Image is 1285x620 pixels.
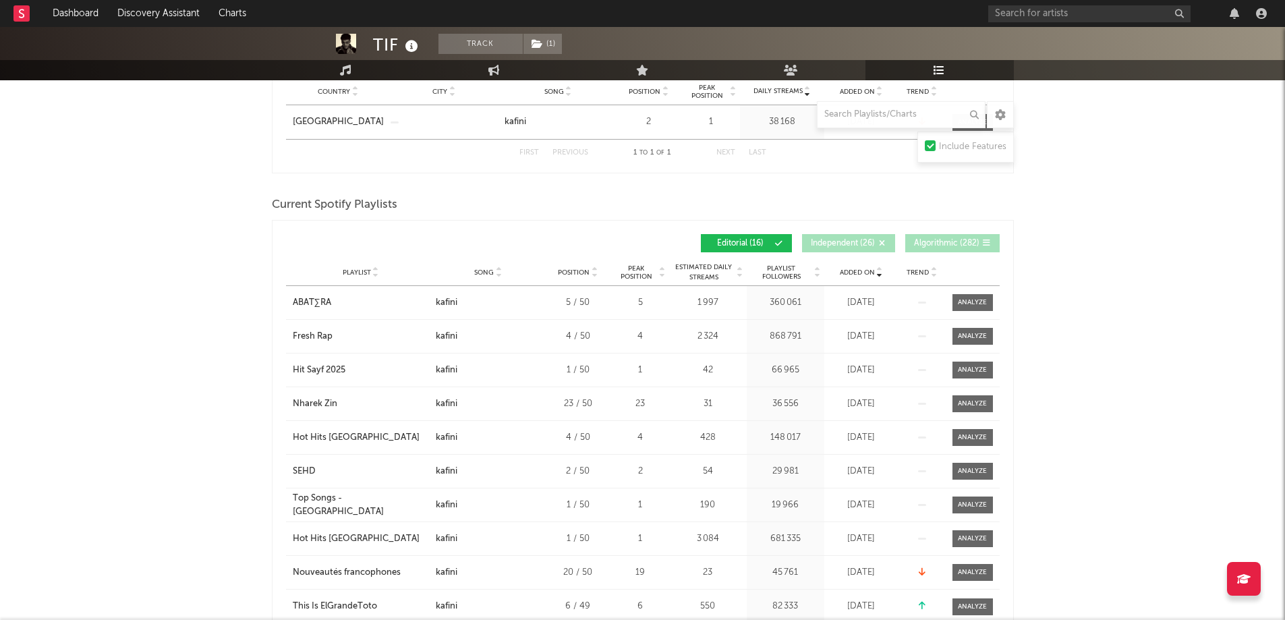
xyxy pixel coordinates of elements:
[615,431,666,445] div: 4
[293,364,429,377] a: Hit Sayf 2025
[750,532,821,546] div: 681 335
[293,492,429,518] a: Top Songs - [GEOGRAPHIC_DATA]
[548,431,608,445] div: 4 / 50
[615,499,666,512] div: 1
[828,431,895,445] div: [DATE]
[548,499,608,512] div: 1 / 50
[548,296,608,310] div: 5 / 50
[716,149,735,157] button: Next
[828,499,895,512] div: [DATE]
[743,115,821,129] div: 38 168
[673,499,743,512] div: 190
[436,499,457,512] div: kafini
[293,532,429,546] a: Hot Hits [GEOGRAPHIC_DATA]
[436,566,457,580] div: kafini
[293,115,384,129] a: [GEOGRAPHIC_DATA]
[828,397,895,411] div: [DATE]
[272,197,397,213] span: Current Spotify Playlists
[619,115,679,129] div: 2
[750,566,821,580] div: 45 761
[615,330,666,343] div: 4
[686,84,729,100] span: Peak Position
[438,34,523,54] button: Track
[673,465,743,478] div: 54
[293,397,337,411] div: Nharek Zin
[914,239,979,248] span: Algorithmic ( 282 )
[828,330,895,343] div: [DATE]
[710,239,772,248] span: Editorial ( 16 )
[293,431,429,445] a: Hot Hits [GEOGRAPHIC_DATA]
[750,397,821,411] div: 36 556
[750,364,821,377] div: 66 965
[673,431,743,445] div: 428
[840,269,875,277] span: Added On
[436,397,457,411] div: kafini
[436,600,457,613] div: kafini
[629,88,660,96] span: Position
[828,566,895,580] div: [DATE]
[939,139,1006,155] div: Include Features
[293,364,345,377] div: Hit Sayf 2025
[615,145,689,161] div: 1 1 1
[750,330,821,343] div: 868 791
[639,150,648,156] span: to
[907,88,929,96] span: Trend
[436,330,457,343] div: kafini
[907,269,929,277] span: Trend
[548,532,608,546] div: 1 / 50
[432,88,447,96] span: City
[817,101,986,128] input: Search Playlists/Charts
[673,330,743,343] div: 2 324
[293,532,420,546] div: Hot Hits [GEOGRAPHIC_DATA]
[673,296,743,310] div: 1 997
[436,364,457,377] div: kafini
[505,115,612,129] a: kafini
[548,364,608,377] div: 1 / 50
[615,364,666,377] div: 1
[673,566,743,580] div: 23
[750,499,821,512] div: 19 966
[615,264,658,281] span: Peak Position
[988,5,1191,22] input: Search for artists
[343,269,371,277] span: Playlist
[293,600,429,613] a: This Is ElGrandeToto
[544,88,564,96] span: Song
[750,431,821,445] div: 148 017
[293,566,401,580] div: Nouveautés francophones
[686,115,737,129] div: 1
[615,465,666,478] div: 2
[436,431,457,445] div: kafini
[615,532,666,546] div: 1
[750,296,821,310] div: 360 061
[811,239,875,248] span: Independent ( 26 )
[523,34,563,54] span: ( 1 )
[673,532,743,546] div: 3 084
[436,532,457,546] div: kafini
[293,397,429,411] a: Nharek Zin
[558,269,590,277] span: Position
[436,465,457,478] div: kafini
[828,465,895,478] div: [DATE]
[615,397,666,411] div: 23
[293,330,429,343] a: Fresh Rap
[436,296,457,310] div: kafini
[828,296,895,310] div: [DATE]
[519,149,539,157] button: First
[615,600,666,613] div: 6
[840,88,875,96] span: Added On
[656,150,664,156] span: of
[293,296,429,310] a: ABAT∑RA
[552,149,588,157] button: Previous
[373,34,422,56] div: TIF
[474,269,494,277] span: Song
[615,296,666,310] div: 5
[828,600,895,613] div: [DATE]
[293,296,331,310] div: ABAT∑RA
[750,600,821,613] div: 82 333
[615,566,666,580] div: 19
[318,88,350,96] span: Country
[505,115,526,129] div: kafini
[548,566,608,580] div: 20 / 50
